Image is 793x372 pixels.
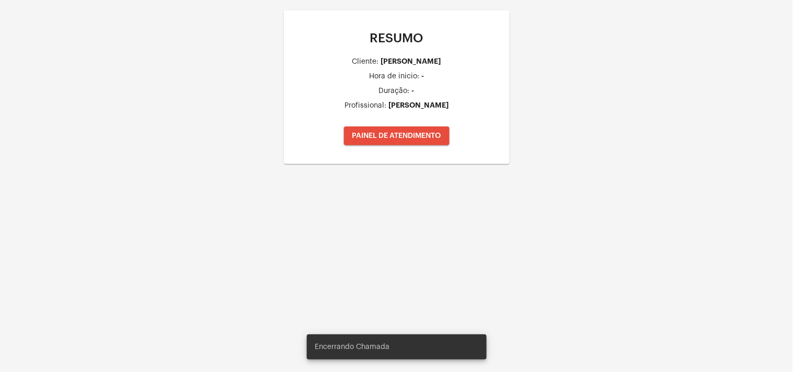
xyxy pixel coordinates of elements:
[292,31,501,45] p: RESUMO
[344,126,450,145] button: PAINEL DE ATENDIMENTO
[421,72,424,80] div: -
[352,132,441,140] span: PAINEL DE ATENDIMENTO
[369,73,419,80] div: Hora de inicio:
[315,342,390,352] span: Encerrando Chamada
[381,57,441,65] div: [PERSON_NAME]
[412,87,415,95] div: -
[352,58,379,66] div: Cliente:
[344,102,386,110] div: Profissional:
[388,101,449,109] div: [PERSON_NAME]
[379,87,410,95] div: Duração:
